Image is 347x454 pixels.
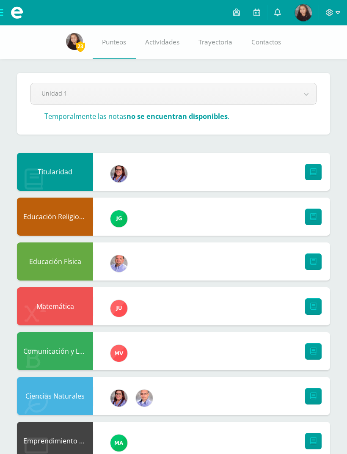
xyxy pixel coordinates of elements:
div: Ciencias Naturales [17,377,93,415]
div: Educación Religiosa Escolar [17,198,93,236]
h3: Temporalmente las notas . [44,111,229,121]
img: fda4ebce342fd1e8b3b59cfba0d95288.png [110,165,127,182]
img: 1ff341f52347efc33ff1d2a179cbdb51.png [110,345,127,362]
a: Trayectoria [189,25,242,59]
img: 572731e916f884d71ba8e5c6726a44ec.png [66,33,83,50]
a: Actividades [136,25,189,59]
span: Unidad 1 [41,83,285,103]
span: Contactos [251,38,281,47]
img: 636fc591f85668e7520e122fec75fd4f.png [136,390,153,407]
img: 76a244d885c867e4cb840cf5c655c3b2.png [110,435,127,451]
img: b5613e1a4347ac065b47e806e9a54e9c.png [110,300,127,317]
span: 23 [76,41,85,52]
img: 3da61d9b1d2c0c7b8f7e89c78bbce001.png [110,210,127,227]
div: Comunicación y Lenguaje, Idioma Español [17,332,93,370]
a: Punteos [93,25,136,59]
strong: no se encuentran disponibles [127,111,228,121]
img: 572731e916f884d71ba8e5c6726a44ec.png [295,4,312,21]
img: fda4ebce342fd1e8b3b59cfba0d95288.png [110,390,127,407]
span: Actividades [145,38,179,47]
span: Punteos [102,38,126,47]
a: Unidad 1 [31,83,316,104]
img: 6c58b5a751619099581147680274b29f.png [110,255,127,272]
div: Educación Física [17,242,93,281]
div: Titularidad [17,153,93,191]
div: Matemática [17,287,93,325]
a: Contactos [242,25,291,59]
span: Trayectoria [198,38,232,47]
